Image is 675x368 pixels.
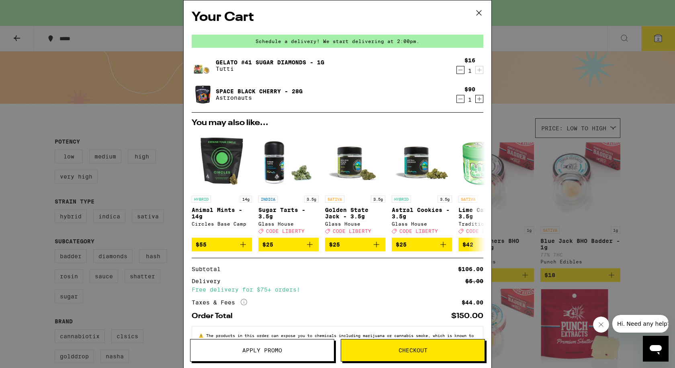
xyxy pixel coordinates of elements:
div: Subtotal [192,266,226,272]
img: Space Black Cherry - 28g [192,83,214,106]
img: Circles Base Camp - Animal Mints - 14g [192,131,252,191]
button: Apply Promo [190,339,334,362]
button: Increment [475,66,483,74]
span: Checkout [399,347,427,353]
div: Order Total [192,312,238,320]
button: Checkout [341,339,485,362]
p: Lime Caviar - 3.5g [458,207,519,220]
div: Glass House [258,221,319,226]
span: Apply Promo [242,347,282,353]
button: Increment [475,95,483,103]
div: Free delivery for $75+ orders! [192,287,483,292]
button: Decrement [456,95,464,103]
h2: You may also like... [192,119,483,127]
div: $16 [464,57,475,64]
div: Circles Base Camp [192,221,252,226]
iframe: Message from company [612,315,669,333]
a: Open page for Astral Cookies - 3.5g from Glass House [392,131,452,238]
div: Schedule a delivery! We start delivering at 2:00pm. [192,35,483,48]
p: Animal Mints - 14g [192,207,252,220]
p: Golden State Jack - 3.5g [325,207,385,220]
div: $90 [464,86,475,93]
p: 14g [240,195,252,203]
span: CODE LIBERTY [466,228,505,234]
div: $106.00 [458,266,483,272]
img: Gelato #41 Sugar Diamonds - 1g [192,54,214,77]
p: SATIVA [325,195,344,203]
p: SATIVA [458,195,478,203]
span: $25 [396,241,407,248]
button: Add to bag [325,238,385,251]
div: 1 [464,68,475,74]
p: 3.5g [304,195,319,203]
span: CODE LIBERTY [266,228,305,234]
span: CODE LIBERTY [399,228,438,234]
span: $55 [196,241,207,248]
button: Add to bag [192,238,252,251]
div: $150.00 [451,312,483,320]
span: CODE LIBERTY [333,228,371,234]
a: Space Black Cherry - 28g [216,88,303,95]
span: ⚠️ [198,333,206,338]
button: Add to bag [458,238,519,251]
div: Glass House [392,221,452,226]
img: Traditional - Lime Caviar - 3.5g [458,131,519,191]
iframe: Close message [593,317,609,333]
p: Astronauts [216,95,303,101]
span: $42 [462,241,473,248]
span: The products in this order can expose you to chemicals including marijuana or cannabis smoke, whi... [198,333,474,347]
button: Decrement [456,66,464,74]
div: Traditional [458,221,519,226]
img: Glass House - Sugar Tarts - 3.5g [258,131,319,191]
h2: Your Cart [192,8,483,27]
button: Add to bag [258,238,319,251]
p: 3.5g [371,195,385,203]
p: INDICA [258,195,278,203]
span: $25 [329,241,340,248]
img: Glass House - Astral Cookies - 3.5g [392,131,452,191]
a: Open page for Animal Mints - 14g from Circles Base Camp [192,131,252,238]
div: $44.00 [462,300,483,305]
p: Sugar Tarts - 3.5g [258,207,319,220]
span: Hi. Need any help? [5,6,58,12]
p: Astral Cookies - 3.5g [392,207,452,220]
div: Glass House [325,221,385,226]
a: Open page for Lime Caviar - 3.5g from Traditional [458,131,519,238]
iframe: Button to launch messaging window [643,336,669,362]
a: Open page for Sugar Tarts - 3.5g from Glass House [258,131,319,238]
button: Add to bag [392,238,452,251]
div: 1 [464,97,475,103]
img: Glass House - Golden State Jack - 3.5g [325,131,385,191]
p: Tutti [216,66,324,72]
a: Open page for Golden State Jack - 3.5g from Glass House [325,131,385,238]
div: Delivery [192,278,226,284]
p: 3.5g [438,195,452,203]
p: HYBRID [392,195,411,203]
div: Taxes & Fees [192,299,247,306]
a: Gelato #41 Sugar Diamonds - 1g [216,59,324,66]
div: $5.00 [465,278,483,284]
span: $25 [262,241,273,248]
